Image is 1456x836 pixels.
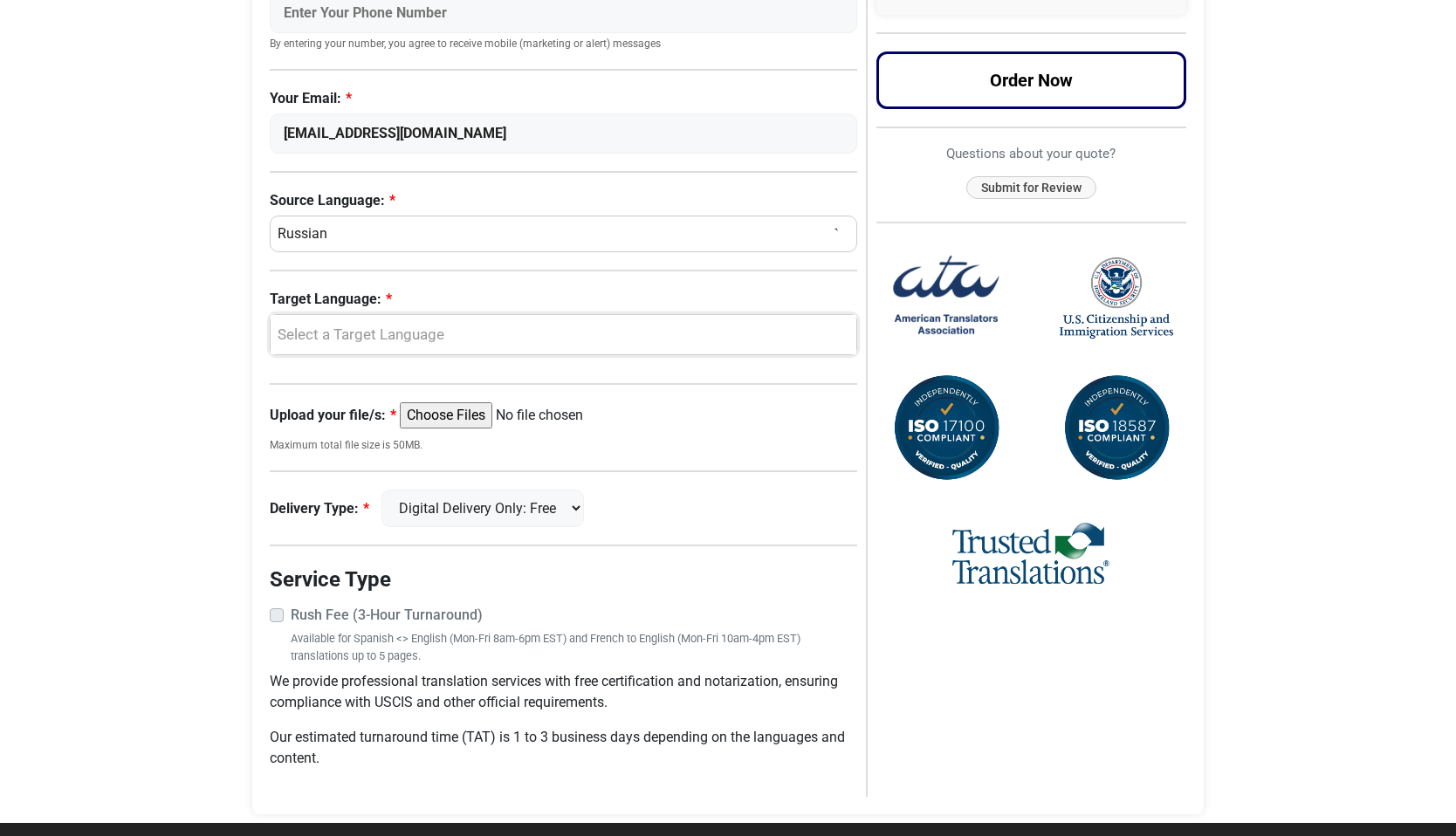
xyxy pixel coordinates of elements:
[889,372,1003,485] img: ISO 17100 Compliant Certification
[270,113,857,154] input: Enter Your Email
[270,498,369,519] label: Delivery Type:
[1060,256,1173,340] img: United States Citizenship and Immigration Services Logo
[889,241,1003,354] img: American Translators Association Logo
[1060,372,1173,485] img: ISO 18587 Compliant Certification
[270,314,857,356] button: Select a Target Language
[876,51,1187,109] button: Order Now
[270,671,857,713] p: We provide professional translation services with free certification and notarization, ensuring c...
[270,88,857,109] label: Your Email:
[270,437,857,453] small: Maximum total file size is 50MB.
[876,146,1187,161] h6: Questions about your quote?
[966,176,1096,200] button: Submit for Review
[270,405,396,426] label: Upload your file/s:
[270,190,857,211] label: Source Language:
[291,630,857,663] small: Available for Spanish <> English (Mon-Fri 8am-6pm EST) and French to English (Mon-Fri 10am-4pm ES...
[279,324,839,346] div: Select a Target Language
[270,727,857,769] p: Our estimated turnaround time (TAT) is 1 to 3 business days depending on the languages and content.
[952,520,1109,589] img: Trusted Translations Logo
[270,289,857,310] label: Target Language:
[270,564,857,595] legend: Service Type
[291,606,483,623] strong: Rush Fee (3-Hour Turnaround)
[270,38,857,51] small: By entering your number, you agree to receive mobile (marketing or alert) messages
